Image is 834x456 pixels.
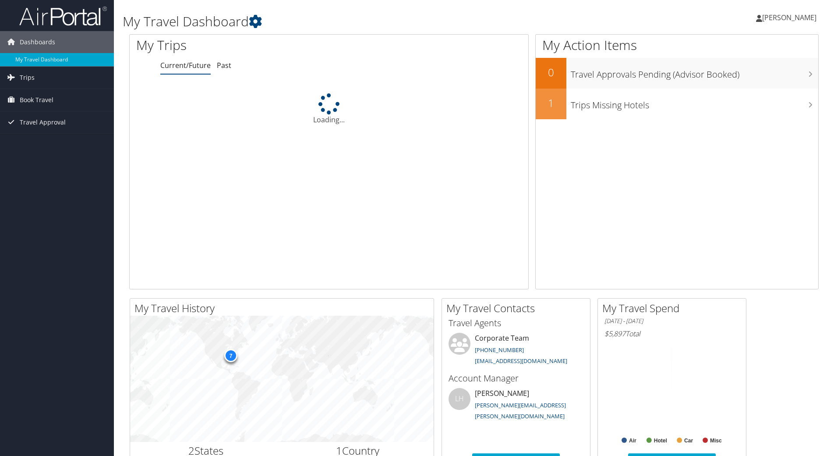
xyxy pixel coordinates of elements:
span: Dashboards [20,31,55,53]
span: $5,897 [604,329,625,338]
a: Current/Future [160,61,211,70]
a: 0Travel Approvals Pending (Advisor Booked) [536,58,818,89]
h2: My Travel Spend [602,301,746,316]
h3: Travel Agents [449,317,583,329]
a: [PHONE_NUMBER] [475,346,524,354]
h2: 1 [536,96,566,110]
a: [PERSON_NAME][EMAIL_ADDRESS][PERSON_NAME][DOMAIN_NAME] [475,401,566,420]
h2: My Travel Contacts [446,301,590,316]
h1: My Travel Dashboard [123,12,591,31]
h1: My Trips [136,36,356,54]
h3: Trips Missing Hotels [571,95,818,111]
h6: Total [604,329,739,338]
h3: Account Manager [449,372,583,385]
text: Hotel [654,438,667,444]
span: Travel Approval [20,111,66,133]
a: [PERSON_NAME] [756,4,825,31]
h6: [DATE] - [DATE] [604,317,739,325]
span: Book Travel [20,89,53,111]
span: Trips [20,67,35,89]
a: [EMAIL_ADDRESS][DOMAIN_NAME] [475,357,567,365]
text: Car [684,438,693,444]
li: [PERSON_NAME] [444,388,588,424]
h3: Travel Approvals Pending (Advisor Booked) [571,64,818,81]
div: Loading... [130,93,528,125]
img: airportal-logo.png [19,6,107,26]
div: LH [449,388,470,410]
span: [PERSON_NAME] [762,13,816,22]
a: 1Trips Missing Hotels [536,89,818,119]
h2: 0 [536,65,566,80]
h1: My Action Items [536,36,818,54]
text: Misc [710,438,722,444]
li: Corporate Team [444,333,588,369]
text: Air [629,438,636,444]
div: 7 [224,349,237,362]
h2: My Travel History [134,301,434,316]
a: Past [217,61,231,70]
